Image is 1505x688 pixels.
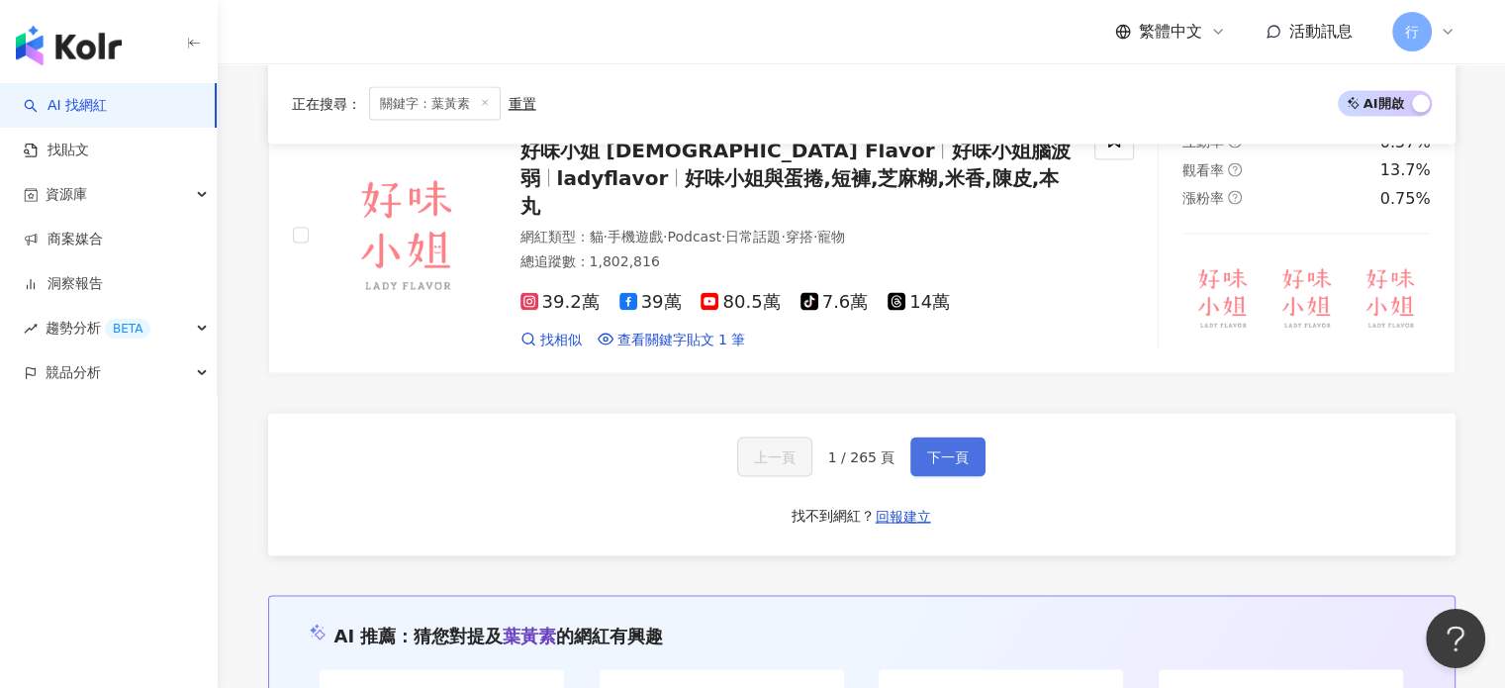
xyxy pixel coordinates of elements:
[1267,257,1347,338] img: post-image
[1426,609,1485,668] iframe: Help Scout Beacon - Open
[617,330,746,349] span: 查看關鍵字貼文 1 筆
[888,291,950,312] span: 14萬
[1182,161,1224,177] span: 觀看率
[24,230,103,249] a: 商案媒合
[520,251,1072,271] div: 總追蹤數 ： 1,802,816
[46,350,101,395] span: 競品分析
[701,291,780,312] span: 80.5萬
[608,228,663,244] span: 手機遊戲
[520,138,935,161] span: 好味小姐 [DEMOGRAPHIC_DATA] Flavor
[520,165,1060,217] span: 好味小姐與蛋捲,短褲,芝麻糊,米香,陳皮,本丸
[792,506,875,526] div: 找不到網紅？
[292,96,361,112] span: 正在搜尋 ：
[1405,21,1419,43] span: 行
[1380,158,1431,180] div: 13.7%
[910,437,986,476] button: 下一頁
[817,228,845,244] span: 寵物
[509,96,536,112] div: 重置
[876,508,931,524] span: 回報建立
[24,141,89,160] a: 找貼文
[16,26,122,65] img: logo
[369,87,501,121] span: 關鍵字：葉黃素
[520,227,1072,246] div: 網紅類型 ：
[520,330,582,349] a: 找相似
[503,625,556,645] span: 葉黃素
[590,228,604,244] span: 貓
[725,228,781,244] span: 日常話題
[332,160,481,309] img: KOL Avatar
[1182,189,1224,205] span: 漲粉率
[24,274,103,294] a: 洞察報告
[268,95,1456,373] a: KOL Avatar好味小姐 [DEMOGRAPHIC_DATA] Flavor好味小姐腦波弱ladyflavor好味小姐與蛋捲,短褲,芝麻糊,米香,陳皮,本丸網紅類型：貓·手機遊戲·Podca...
[1228,190,1242,204] span: question-circle
[1228,162,1242,176] span: question-circle
[800,291,869,312] span: 7.6萬
[540,330,582,349] span: 找相似
[1351,257,1431,338] img: post-image
[786,228,813,244] span: 穿搭
[1289,22,1353,41] span: 活動訊息
[557,165,669,189] span: ladyflavor
[520,291,600,312] span: 39.2萬
[781,228,785,244] span: ·
[667,228,720,244] span: Podcast
[1182,257,1263,338] img: post-image
[414,625,663,645] span: 猜您對提及 的網紅有興趣
[875,500,932,532] button: 回報建立
[619,291,682,312] span: 39萬
[598,330,746,349] a: 查看關鍵字貼文 1 筆
[721,228,725,244] span: ·
[604,228,608,244] span: ·
[46,172,87,217] span: 資源庫
[828,448,895,464] span: 1 / 265 頁
[334,623,664,647] div: AI 推薦 ：
[927,448,969,464] span: 下一頁
[46,306,150,350] span: 趨勢分析
[1380,187,1431,209] div: 0.75%
[663,228,667,244] span: ·
[105,319,150,339] div: BETA
[24,96,107,116] a: searchAI 找網紅
[813,228,817,244] span: ·
[1139,21,1202,43] span: 繁體中文
[520,138,1071,189] span: 好味小姐腦波弱
[737,437,812,476] button: 上一頁
[24,322,38,336] span: rise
